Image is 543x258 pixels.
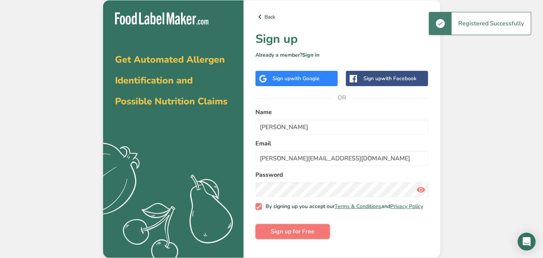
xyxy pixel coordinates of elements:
a: Sign in [302,51,319,59]
label: Name [255,108,428,117]
span: OR [331,86,353,109]
span: Sign up for Free [271,227,314,236]
div: Sign up [363,75,416,82]
div: Registered Successfully [452,12,531,35]
a: Back [255,12,428,21]
a: Terms & Conditions [335,203,381,210]
label: Email [255,139,428,148]
a: Privacy Policy [390,203,423,210]
span: Get Automated Allergen Identification and Possible Nutrition Claims [115,53,227,108]
div: Sign up [273,75,320,82]
span: By signing up you accept our and [262,203,423,210]
span: with Facebook [381,75,416,82]
label: Password [255,170,428,179]
input: John Doe [255,120,428,135]
div: Open Intercom Messenger [518,233,536,251]
input: email@example.com [255,151,428,166]
button: Sign up for Free [255,224,330,239]
h1: Sign up [255,30,428,48]
span: with Google [291,75,320,82]
p: Already a member? [255,51,428,59]
img: Food Label Maker [115,12,208,25]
